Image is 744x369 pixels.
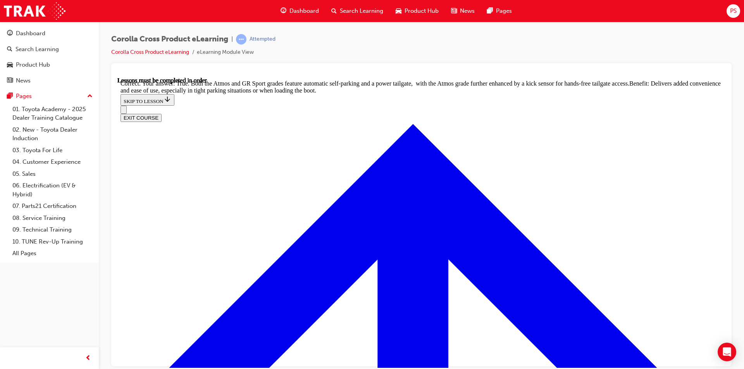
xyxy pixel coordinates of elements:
[16,76,31,85] div: News
[3,89,96,103] button: Pages
[9,224,96,236] a: 09. Technical Training
[111,35,228,44] span: Corolla Cross Product eLearning
[718,343,736,361] div: Open Intercom Messenger
[460,7,475,15] span: News
[111,49,189,55] a: Corolla Cross Product eLearning
[16,29,45,38] div: Dashboard
[9,200,96,212] a: 07. Parts21 Certification
[3,58,96,72] a: Product Hub
[3,3,605,17] div: Correct. Your answer: True. Both the Atmos and GR Sport grades feature automatic self-parking and...
[487,6,493,16] span: pages-icon
[231,35,233,44] span: |
[3,26,96,41] a: Dashboard
[730,7,737,15] span: PS
[3,37,44,45] button: EXIT COURSE
[7,62,13,69] span: car-icon
[9,144,96,156] a: 03. Toyota For Life
[405,7,439,15] span: Product Hub
[85,354,91,363] span: prev-icon
[9,103,96,124] a: 01. Toyota Academy - 2025 Dealer Training Catalogue
[281,6,286,16] span: guage-icon
[3,29,9,37] button: Open navigation menu
[331,6,337,16] span: search-icon
[3,74,96,88] a: News
[7,46,12,53] span: search-icon
[250,36,276,43] div: Attempted
[3,25,96,89] button: DashboardSearch LearningProduct HubNews
[9,168,96,180] a: 05. Sales
[7,30,13,37] span: guage-icon
[340,7,383,15] span: Search Learning
[9,180,96,200] a: 06. Electrification (EV & Hybrid)
[9,236,96,248] a: 10. TUNE Rev-Up Training
[6,21,54,27] span: SKIP TO LESSON
[274,3,325,19] a: guage-iconDashboard
[451,6,457,16] span: news-icon
[9,247,96,259] a: All Pages
[16,92,32,101] div: Pages
[9,124,96,144] a: 02. New - Toyota Dealer Induction
[9,212,96,224] a: 08. Service Training
[325,3,389,19] a: search-iconSearch Learning
[16,60,50,69] div: Product Hub
[7,93,13,100] span: pages-icon
[496,7,512,15] span: Pages
[481,3,518,19] a: pages-iconPages
[9,156,96,168] a: 04. Customer Experience
[389,3,445,19] a: car-iconProduct Hub
[197,48,254,57] li: eLearning Module View
[87,91,93,101] span: up-icon
[7,77,13,84] span: news-icon
[4,2,65,20] img: Trak
[15,45,59,54] div: Search Learning
[445,3,481,19] a: news-iconNews
[3,29,605,45] nav: Navigation menu
[3,17,57,29] button: SKIP TO LESSON
[396,6,401,16] span: car-icon
[727,4,740,18] button: PS
[3,42,96,57] a: Search Learning
[236,34,246,45] span: learningRecordVerb_ATTEMPT-icon
[289,7,319,15] span: Dashboard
